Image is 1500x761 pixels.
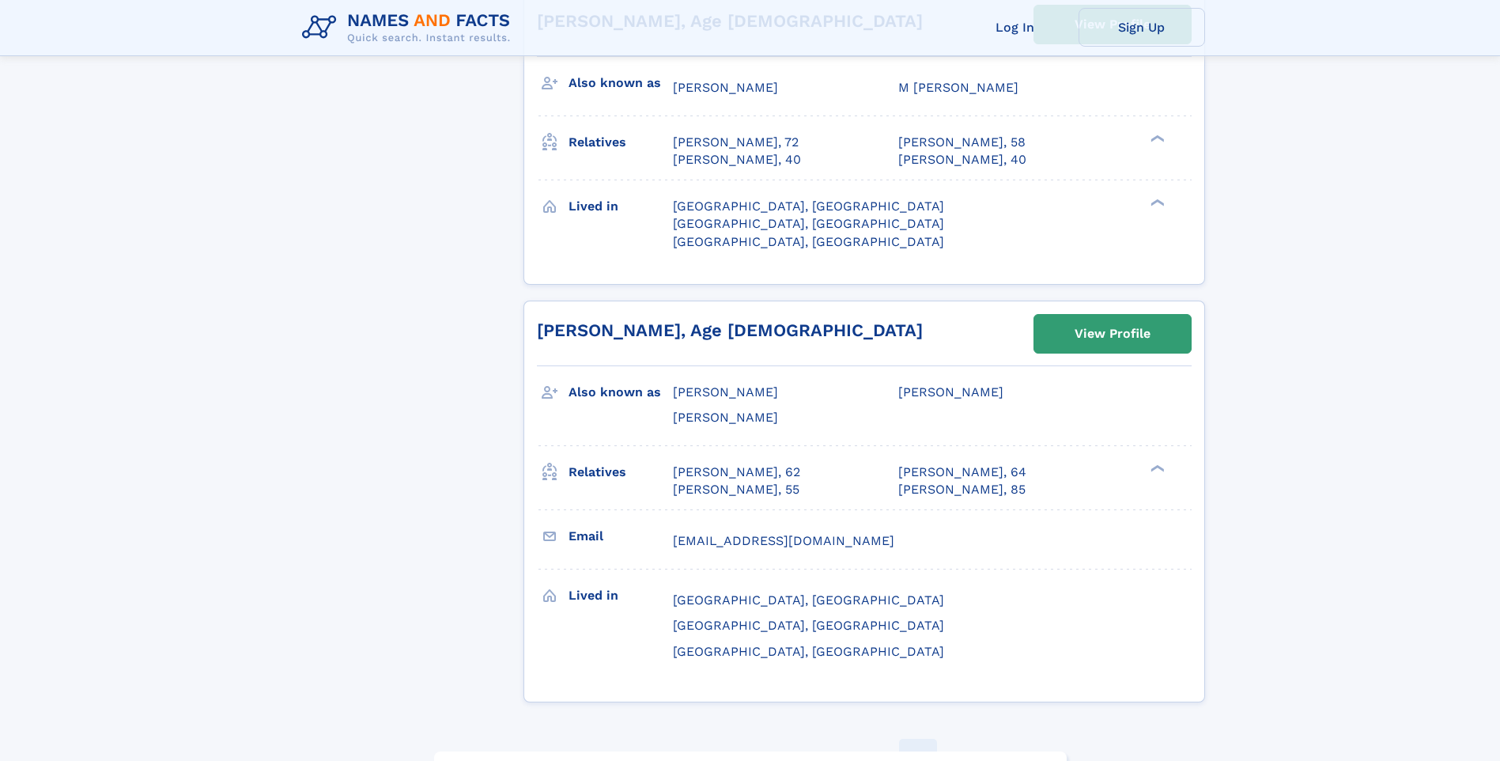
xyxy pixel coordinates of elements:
span: [EMAIL_ADDRESS][DOMAIN_NAME] [673,533,894,548]
span: [PERSON_NAME] [673,410,778,425]
div: ❯ [1147,134,1166,144]
a: [PERSON_NAME], 55 [673,481,799,498]
h3: Also known as [569,379,673,406]
a: [PERSON_NAME], 72 [673,134,799,151]
span: [GEOGRAPHIC_DATA], [GEOGRAPHIC_DATA] [673,644,944,659]
h3: Also known as [569,70,673,97]
span: [GEOGRAPHIC_DATA], [GEOGRAPHIC_DATA] [673,618,944,633]
div: View Profile [1075,316,1151,352]
h3: Relatives [569,459,673,486]
a: [PERSON_NAME], 58 [898,134,1026,151]
a: Sign Up [1079,8,1205,47]
div: ❯ [1147,464,1166,474]
a: [PERSON_NAME], Age [DEMOGRAPHIC_DATA] [537,320,923,340]
h3: Lived in [569,582,673,609]
span: [GEOGRAPHIC_DATA], [GEOGRAPHIC_DATA] [673,216,944,231]
a: [PERSON_NAME], 64 [898,464,1026,481]
span: [GEOGRAPHIC_DATA], [GEOGRAPHIC_DATA] [673,199,944,214]
a: [PERSON_NAME], 40 [898,151,1026,168]
a: [PERSON_NAME], 62 [673,464,800,481]
h3: Relatives [569,129,673,156]
a: Log In [952,8,1079,47]
span: [PERSON_NAME] [673,80,778,95]
h3: Lived in [569,193,673,220]
span: [GEOGRAPHIC_DATA], [GEOGRAPHIC_DATA] [673,234,944,249]
span: [PERSON_NAME] [673,384,778,399]
img: Logo Names and Facts [296,6,523,49]
a: View Profile [1034,315,1191,353]
a: [PERSON_NAME], 40 [673,151,801,168]
span: [GEOGRAPHIC_DATA], [GEOGRAPHIC_DATA] [673,593,944,608]
span: [PERSON_NAME] [898,384,1003,399]
h3: Email [569,523,673,550]
a: [PERSON_NAME], 85 [898,481,1026,498]
span: M [PERSON_NAME] [898,80,1018,95]
div: ❯ [1147,198,1166,208]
